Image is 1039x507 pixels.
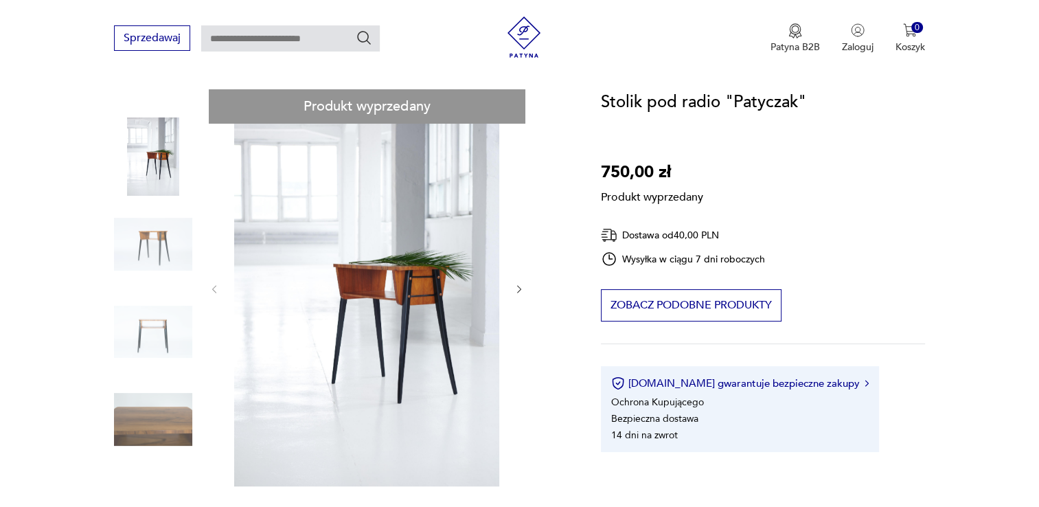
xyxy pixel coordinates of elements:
[895,41,925,54] p: Koszyk
[842,41,874,54] p: Zaloguj
[601,289,781,322] button: Zobacz podobne produkty
[770,41,820,54] p: Patyna B2B
[611,376,869,390] button: [DOMAIN_NAME] gwarantuje bezpieczne zakupy
[842,23,874,54] button: Zaloguj
[611,396,704,409] li: Ochrona Kupującego
[611,412,698,425] li: Bezpieczna dostawa
[895,23,925,54] button: 0Koszyk
[601,227,617,244] img: Ikona dostawy
[114,25,190,51] button: Sprzedawaj
[601,227,766,244] div: Dostawa od 40,00 PLN
[770,23,820,54] button: Patyna B2B
[851,23,865,37] img: Ikonka użytkownika
[601,89,806,115] h1: Stolik pod radio "Patyczak"
[611,376,625,390] img: Ikona certyfikatu
[911,22,923,34] div: 0
[114,34,190,44] a: Sprzedawaj
[601,185,703,205] p: Produkt wyprzedany
[865,380,869,387] img: Ikona strzałki w prawo
[503,16,545,58] img: Patyna - sklep z meblami i dekoracjami vintage
[770,23,820,54] a: Ikona medaluPatyna B2B
[601,159,703,185] p: 750,00 zł
[601,251,766,267] div: Wysyłka w ciągu 7 dni roboczych
[788,23,802,38] img: Ikona medalu
[611,429,678,442] li: 14 dni na zwrot
[356,30,372,46] button: Szukaj
[903,23,917,37] img: Ikona koszyka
